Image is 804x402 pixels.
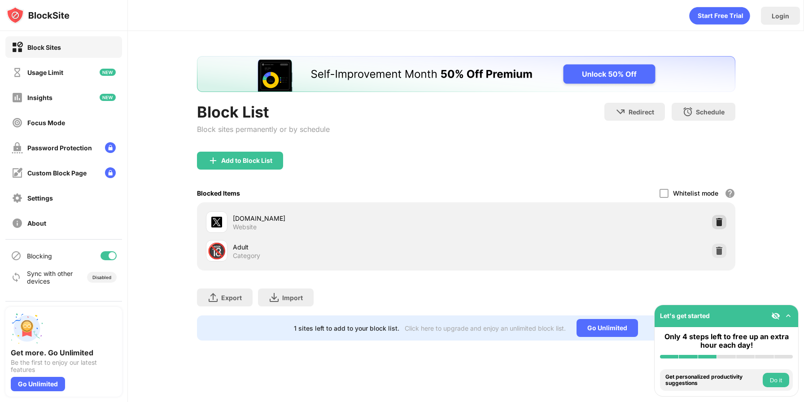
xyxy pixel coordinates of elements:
[784,311,793,320] img: omni-setup-toggle.svg
[660,332,793,350] div: Only 4 steps left to free up an extra hour each day!
[27,252,52,260] div: Blocking
[100,94,116,101] img: new-icon.svg
[577,319,638,337] div: Go Unlimited
[12,117,23,128] img: focus-off.svg
[673,189,718,197] div: Whitelist mode
[11,272,22,283] img: sync-icon.svg
[12,67,23,78] img: time-usage-off.svg
[233,223,257,231] div: Website
[763,373,789,387] button: Do it
[11,377,65,391] div: Go Unlimited
[233,242,466,252] div: Adult
[233,252,260,260] div: Category
[12,92,23,103] img: insights-off.svg
[27,94,52,101] div: Insights
[105,167,116,178] img: lock-menu.svg
[207,242,226,260] div: 🔞
[27,270,73,285] div: Sync with other devices
[92,275,111,280] div: Disabled
[197,56,735,92] iframe: Banner
[6,6,70,24] img: logo-blocksite.svg
[772,12,789,20] div: Login
[771,311,780,320] img: eye-not-visible.svg
[12,192,23,204] img: settings-off.svg
[105,142,116,153] img: lock-menu.svg
[27,69,63,76] div: Usage Limit
[27,44,61,51] div: Block Sites
[221,157,272,164] div: Add to Block List
[696,108,725,116] div: Schedule
[211,217,222,227] img: favicons
[405,324,566,332] div: Click here to upgrade and enjoy an unlimited block list.
[11,359,117,373] div: Be the first to enjoy our latest features
[689,7,750,25] div: animation
[27,119,65,127] div: Focus Mode
[233,214,466,223] div: [DOMAIN_NAME]
[12,167,23,179] img: customize-block-page-off.svg
[197,125,330,134] div: Block sites permanently or by schedule
[11,250,22,261] img: blocking-icon.svg
[27,169,87,177] div: Custom Block Page
[665,374,760,387] div: Get personalized productivity suggestions
[629,108,654,116] div: Redirect
[221,294,242,301] div: Export
[12,42,23,53] img: block-on.svg
[282,294,303,301] div: Import
[11,312,43,345] img: push-unlimited.svg
[100,69,116,76] img: new-icon.svg
[12,218,23,229] img: about-off.svg
[27,194,53,202] div: Settings
[197,189,240,197] div: Blocked Items
[27,144,92,152] div: Password Protection
[294,324,399,332] div: 1 sites left to add to your block list.
[197,103,330,121] div: Block List
[11,348,117,357] div: Get more. Go Unlimited
[660,312,710,319] div: Let's get started
[12,142,23,153] img: password-protection-off.svg
[27,219,46,227] div: About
